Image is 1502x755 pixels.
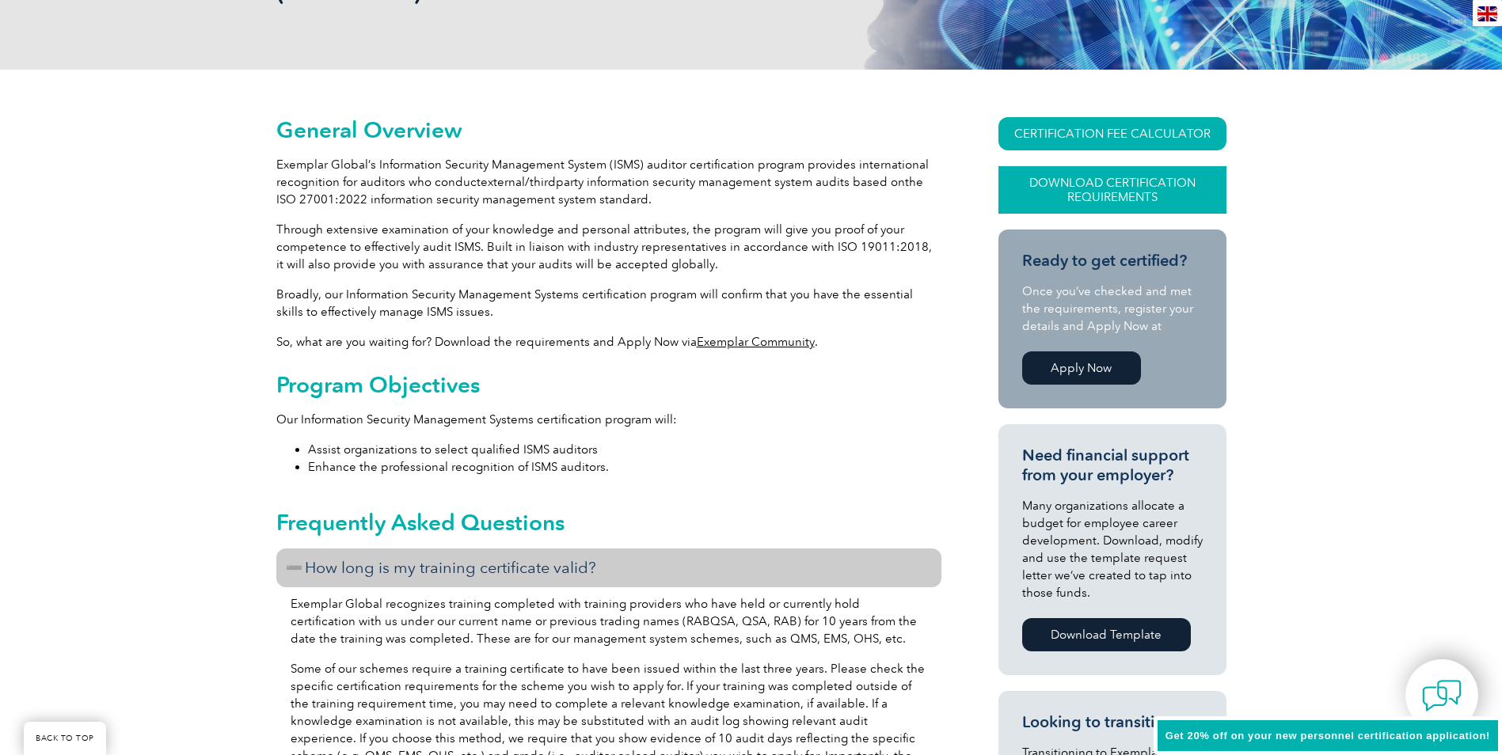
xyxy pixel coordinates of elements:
[998,117,1226,150] a: CERTIFICATION FEE CALCULATOR
[1477,6,1497,21] img: en
[276,333,941,351] p: So, what are you waiting for? Download the requirements and Apply Now via .
[276,286,941,321] p: Broadly, our Information Security Management Systems certification program will confirm that you ...
[1022,618,1191,651] a: Download Template
[276,117,941,142] h2: General Overview
[24,722,106,755] a: BACK TO TOP
[1022,497,1203,601] p: Many organizations allocate a budget for employee career development. Download, modify and use th...
[276,510,941,535] h2: Frequently Asked Questions
[276,156,941,208] p: Exemplar Global’s Information Security Management System (ISMS) auditor certification program pro...
[276,411,941,428] p: Our Information Security Management Systems certification program will:
[308,458,941,476] li: Enhance the professional recognition of ISMS auditors.
[1422,676,1462,715] img: contact-chat.png
[1165,730,1490,742] span: Get 20% off on your new personnel certification application!
[1022,251,1203,271] h3: Ready to get certified?
[481,175,556,189] span: external/third
[697,335,815,349] a: Exemplar Community
[276,372,941,397] h2: Program Objectives
[276,548,941,587] h3: How long is my training certificate valid?
[308,441,941,458] li: Assist organizations to select qualified ISMS auditors
[1022,351,1141,385] a: Apply Now
[998,166,1226,214] a: Download Certification Requirements
[1022,283,1203,335] p: Once you’ve checked and met the requirements, register your details and Apply Now at
[276,221,941,273] p: Through extensive examination of your knowledge and personal attributes, the program will give yo...
[1022,712,1203,732] h3: Looking to transition?
[1022,446,1203,485] h3: Need financial support from your employer?
[291,595,927,647] p: Exemplar Global recognizes training completed with training providers who have held or currently ...
[556,175,905,189] span: party information security management system audits based on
